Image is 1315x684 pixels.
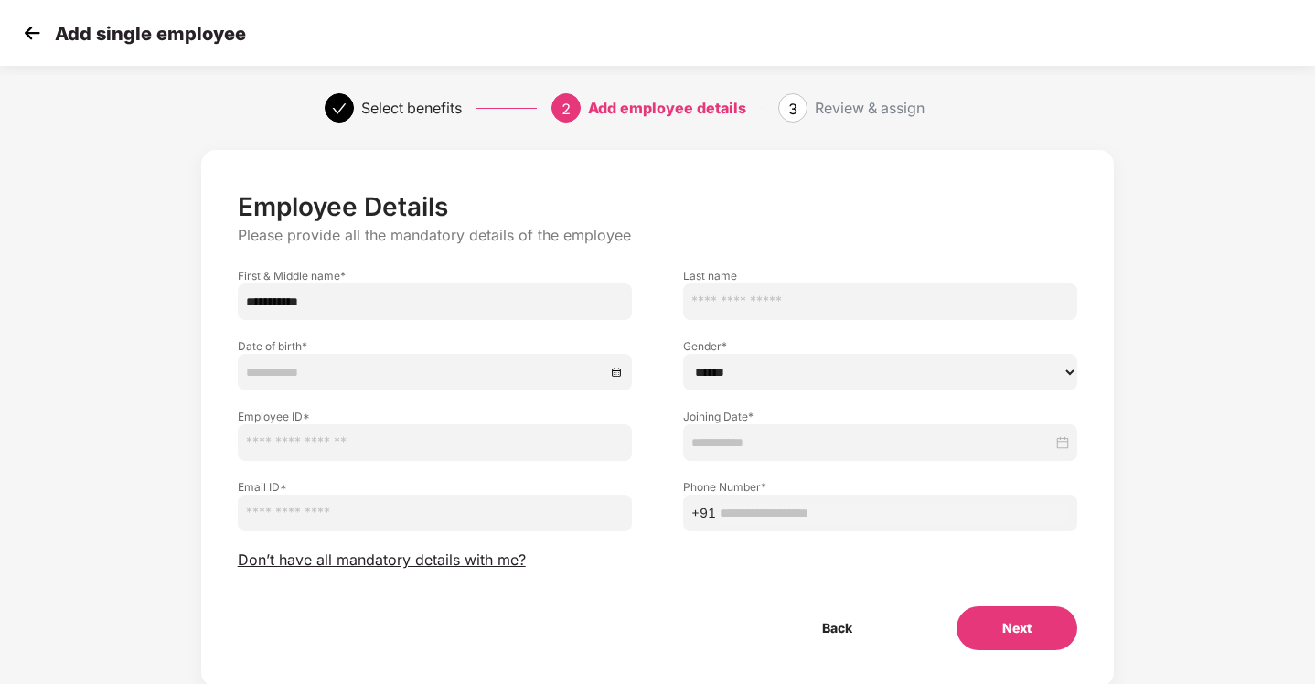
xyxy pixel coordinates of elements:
[957,606,1077,650] button: Next
[683,479,1077,495] label: Phone Number
[332,102,347,116] span: check
[815,93,925,123] div: Review & assign
[238,409,632,424] label: Employee ID
[788,100,797,118] span: 3
[691,503,716,523] span: +91
[683,338,1077,354] label: Gender
[18,19,46,47] img: svg+xml;base64,PHN2ZyB4bWxucz0iaHR0cDovL3d3dy53My5vcmcvMjAwMC9zdmciIHdpZHRoPSIzMCIgaGVpZ2h0PSIzMC...
[238,226,1078,245] p: Please provide all the mandatory details of the employee
[238,550,526,570] span: Don’t have all mandatory details with me?
[238,268,632,283] label: First & Middle name
[588,93,746,123] div: Add employee details
[683,409,1077,424] label: Joining Date
[238,191,1078,222] p: Employee Details
[361,93,462,123] div: Select benefits
[238,479,632,495] label: Email ID
[683,268,1077,283] label: Last name
[561,100,571,118] span: 2
[238,338,632,354] label: Date of birth
[55,23,246,45] p: Add single employee
[776,606,898,650] button: Back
